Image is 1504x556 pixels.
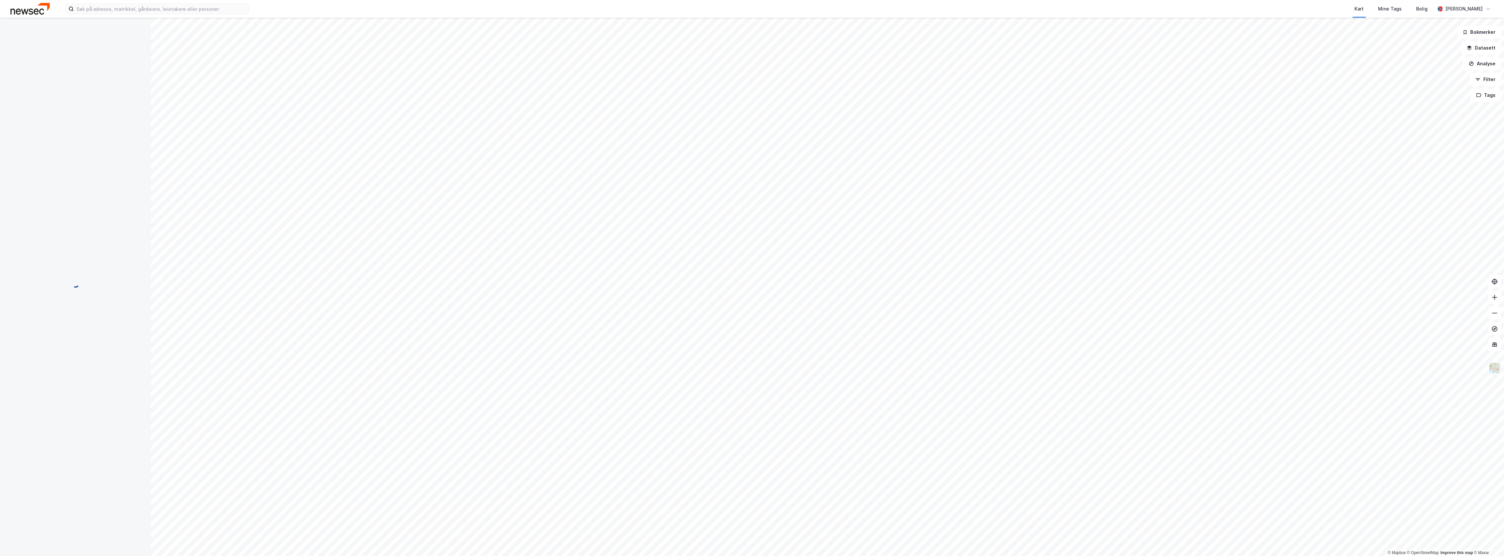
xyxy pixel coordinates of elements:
button: Tags [1471,89,1501,102]
a: Mapbox [1388,550,1406,555]
img: newsec-logo.f6e21ccffca1b3a03d2d.png [10,3,50,14]
div: [PERSON_NAME] [1446,5,1483,13]
button: Datasett [1461,41,1501,54]
iframe: Chat Widget [1471,524,1504,556]
a: OpenStreetMap [1407,550,1439,555]
a: Improve this map [1441,550,1473,555]
div: Mine Tags [1378,5,1402,13]
img: Z [1489,362,1501,374]
div: Kontrollprogram for chat [1471,524,1504,556]
input: Søk på adresse, matrikkel, gårdeiere, leietakere eller personer [74,4,249,14]
img: spinner.a6d8c91a73a9ac5275cf975e30b51cfb.svg [70,278,81,288]
div: Kart [1355,5,1364,13]
button: Filter [1470,73,1501,86]
button: Analyse [1463,57,1501,70]
div: Bolig [1416,5,1428,13]
button: Bokmerker [1457,26,1501,39]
